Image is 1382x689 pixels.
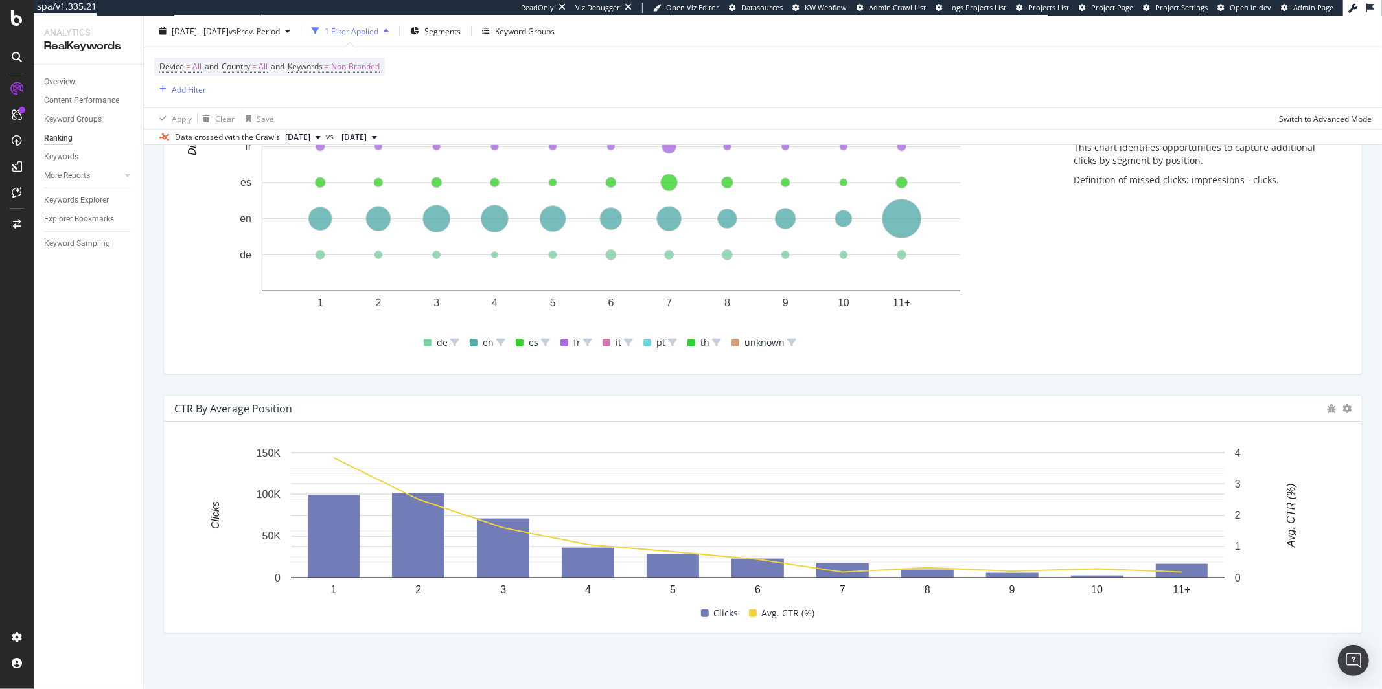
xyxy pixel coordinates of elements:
div: Keyword Sampling [44,237,110,251]
span: [DATE] - [DATE] [172,25,229,36]
div: Overview [44,75,75,89]
text: 4 [492,298,498,309]
span: Admin Crawl List [869,3,926,12]
text: 3 [1235,479,1241,490]
div: More Reports [44,169,90,183]
span: en [483,335,494,350]
text: 7 [840,585,846,596]
a: Open in dev [1217,3,1271,13]
text: 0 [1235,573,1241,584]
text: 9 [783,298,789,309]
span: it [616,335,621,350]
text: 150K [257,448,281,459]
text: 10 [838,298,849,309]
span: unknown [744,335,785,350]
text: 3 [500,585,506,596]
span: Datasources [741,3,783,12]
text: 9 [1009,585,1015,596]
text: 8 [925,585,930,596]
span: es [529,335,538,350]
div: Keyword Groups [495,25,555,36]
div: Viz Debugger: [575,3,622,13]
button: Keyword Groups [477,21,560,41]
text: 6 [608,298,614,309]
span: Device [159,61,184,72]
span: All [192,58,202,76]
span: Non-Branded [331,58,380,76]
div: 1 Filter Applied [325,25,378,36]
span: fr [573,335,581,350]
text: 50K [262,531,281,542]
div: Keyword Groups [44,113,102,126]
span: pt [656,335,665,350]
span: 2025 Jun. 29th [285,131,310,143]
a: Admin Page [1281,3,1333,13]
div: Save [257,113,274,124]
a: Keyword Groups [44,113,134,126]
span: and [205,61,218,72]
span: Segments [424,25,461,36]
text: 4 [585,585,591,596]
text: 7 [666,298,672,309]
p: Definition of missed clicks: impressions - clicks. [1074,174,1339,186]
span: Open Viz Editor [666,3,719,12]
text: Dimensions [187,102,198,156]
span: vs [326,131,336,142]
a: Admin Crawl List [857,3,926,13]
text: 3 [433,298,439,309]
text: de [240,250,251,261]
a: Datasources [729,3,783,13]
span: Projects List [1028,3,1069,12]
div: Explorer Bookmarks [44,212,114,226]
div: Apply [172,113,192,124]
span: Logs Projects List [948,3,1006,12]
text: en [240,214,251,225]
text: 4 [1235,448,1241,459]
text: 0 [275,573,281,584]
button: [DATE] - [DATE]vsPrev. Period [154,21,295,41]
a: Overview [44,75,134,89]
span: Keywords [288,61,323,72]
div: Data crossed with the Crawls [175,131,280,143]
text: 11+ [1173,585,1190,596]
text: 100K [257,490,281,501]
text: Clicks [210,502,221,530]
div: ReadOnly: [521,3,556,13]
div: A chart. [174,446,1341,603]
a: Keywords [44,150,134,164]
button: [DATE] [336,130,382,145]
text: 10 [1091,585,1103,596]
span: Avg. CTR (%) [762,605,815,621]
span: = [325,61,329,72]
text: 5 [550,298,556,309]
a: Content Performance [44,94,134,107]
button: Add Filter [154,82,206,97]
a: Open Viz Editor [653,3,719,13]
span: = [186,61,190,72]
a: More Reports [44,169,121,183]
span: = [252,61,257,72]
text: fr [245,141,251,152]
span: 2024 Jun. 2nd [341,131,367,143]
div: CTR By Average Position [174,402,292,415]
div: Content Performance [44,94,119,107]
div: Keywords Explorer [44,194,109,207]
text: 1 [317,298,323,309]
span: Country [222,61,250,72]
text: 1 [331,585,337,596]
text: 2 [1235,510,1241,521]
a: Project Settings [1143,3,1208,13]
text: 1 [1235,541,1241,552]
text: 6 [755,585,761,596]
span: vs Prev. Period [229,25,280,36]
div: Add Filter [172,84,206,95]
span: Admin Page [1293,3,1333,12]
span: th [700,335,709,350]
div: Ranking [44,131,73,145]
text: 5 [670,585,676,596]
div: Keywords [44,150,78,164]
button: Save [240,108,274,129]
text: es [240,177,251,188]
span: de [437,335,448,350]
button: Switch to Advanced Mode [1274,108,1372,129]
